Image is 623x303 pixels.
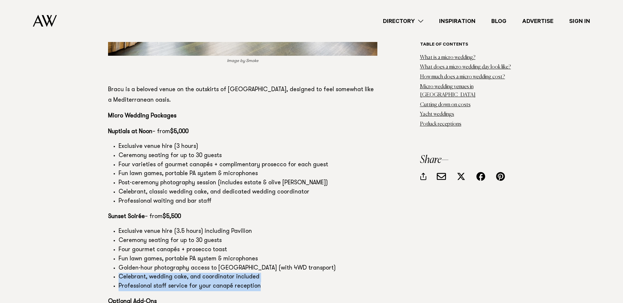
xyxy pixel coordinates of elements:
li: Four gourmet canapés + prosecco toast [119,246,377,255]
a: Inspiration [431,17,483,26]
a: What is a micro wedding? [420,55,476,60]
a: Cutting down on costs [420,102,471,107]
img: Auckland Weddings Logo [33,15,57,27]
a: Yacht weddings [420,112,454,117]
em: Image by Smoke [227,59,258,63]
strong: Nuptials at Noon [108,129,152,135]
a: Directory [375,17,431,26]
p: – from [108,127,377,137]
li: Professional staff service for your canapé reception [119,282,377,291]
strong: Sunset Soirée [108,214,145,220]
a: Sign In [561,17,598,26]
h6: Table of contents [420,42,515,48]
a: Advertise [514,17,561,26]
a: What does a micro wedding day look like? [420,65,511,70]
li: Four varieties of gourmet canapés + complimentary prosecco for each guest [119,161,377,170]
li: Exclusive venue hire (3.5 hours) including Pavilion [119,227,377,236]
a: How much does a micro wedding cost? [420,74,505,80]
a: Potluck receptions [420,122,461,127]
strong: $5,500 [163,214,181,220]
li: Post-ceremony photography session (includes estate & olive [PERSON_NAME]) [119,179,377,188]
li: Celebrant, classic wedding cake, and dedicated wedding coordinator [119,188,377,197]
h3: Share [420,155,515,165]
li: Ceremony seating for up to 30 guests [119,236,377,246]
li: Celebrant, wedding cake, and coordinator included [119,273,377,282]
li: Ceremony seating for up to 30 guests [119,151,377,161]
li: Fun lawn games, portable PA system & microphones [119,170,377,179]
p: – from [108,212,377,222]
li: Exclusive venue hire (3 hours) [119,142,377,151]
li: Professional waiting and bar staff [119,197,377,206]
a: Micro wedding venues in [GEOGRAPHIC_DATA] [420,84,476,98]
li: Golden-hour photography access to [GEOGRAPHIC_DATA] (with 4WD transport) [119,264,377,273]
strong: Micro Wedding Packages [108,113,176,119]
li: Fun lawn games, portable PA system & microphones [119,255,377,264]
strong: $5,000 [170,129,189,135]
a: Blog [483,17,514,26]
p: Bracu is a beloved venue on the outskirts of [GEOGRAPHIC_DATA], designed to feel somewhat like a ... [108,85,377,106]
